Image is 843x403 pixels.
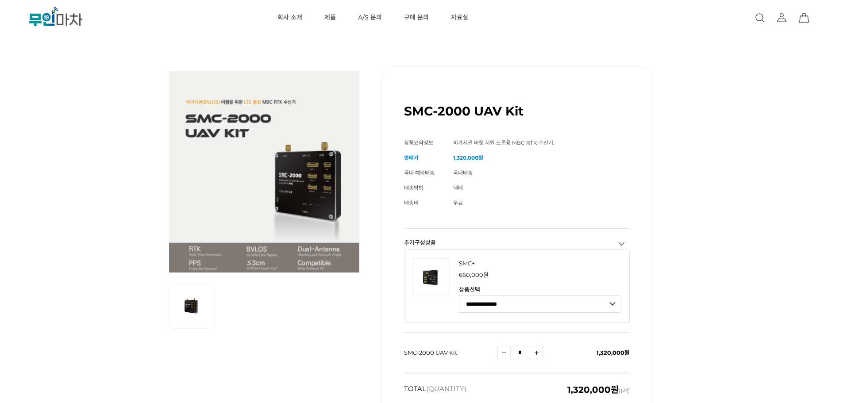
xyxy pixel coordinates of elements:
span: 배송비 [404,200,419,206]
span: 무료 [453,200,463,206]
strong: 상품선택 [459,287,620,292]
span: 국내배송 [453,169,473,176]
img: SMC-2000 UAV Kit [169,66,359,273]
span: 국내·해외배송 [404,169,435,176]
strong: 1,320,000원 [453,154,483,161]
span: 택배 [453,184,463,191]
h1: SMC-2000 UAV Kit [404,104,524,119]
td: SMC-2000 UAV Kit [404,333,497,373]
span: 판매가 [404,154,419,161]
span: 상품요약정보 [404,139,433,146]
p: 판매가 [459,272,620,278]
span: (QUANTITY) [426,384,466,393]
span: 1,320,000원 [597,349,630,356]
img: 4cbe2109cccc46d4e4336cb8213cc47f.png [413,258,450,295]
p: 상품명 [459,259,620,268]
span: 660,000원 [459,271,489,278]
a: 수량증가 [530,346,543,359]
a: 수량감소 [497,346,511,359]
em: 1,320,000원 [567,384,619,395]
span: 비가시권 비행 지원 드론용 MBC RTK 수신기. [453,139,554,146]
a: 추가구성상품 닫기 [617,239,626,248]
h3: 추가구성상품 [404,240,630,246]
span: (1개) [567,385,630,394]
strong: TOTAL [404,385,466,394]
span: 배송방법 [404,184,423,191]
